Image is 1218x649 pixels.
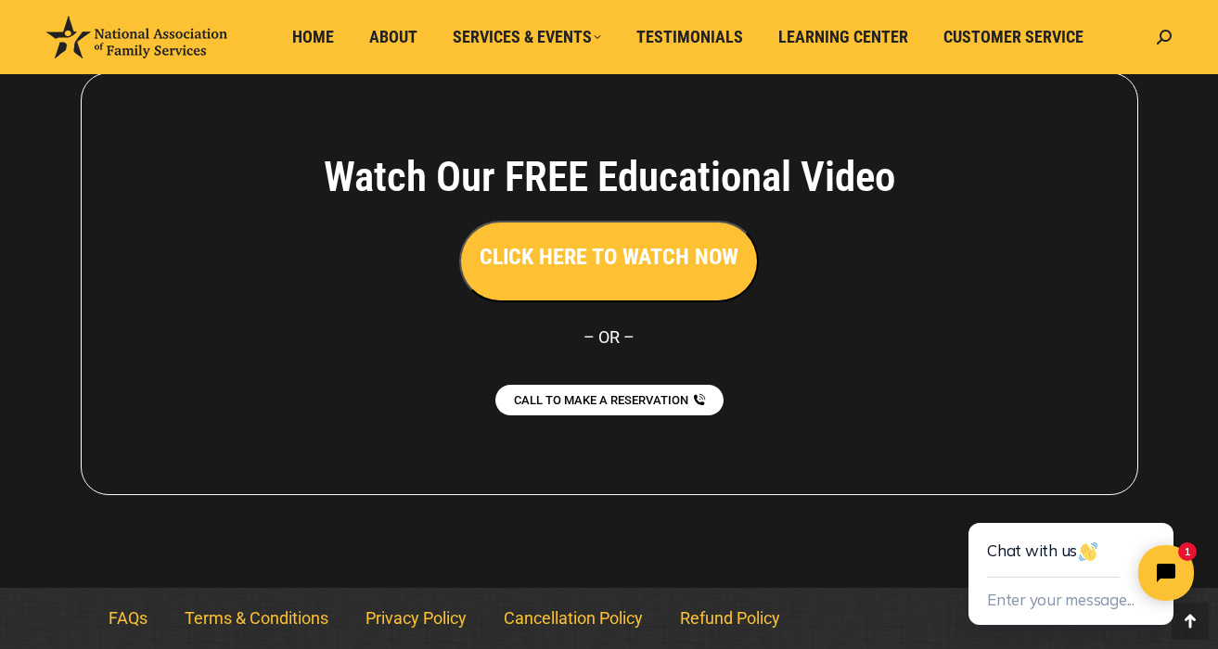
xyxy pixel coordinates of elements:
[623,19,756,55] a: Testimonials
[90,597,166,640] a: FAQs
[292,27,334,47] span: Home
[453,27,601,47] span: Services & Events
[765,19,921,55] a: Learning Center
[166,597,347,640] a: Terms & Conditions
[369,27,417,47] span: About
[661,597,799,640] a: Refund Policy
[514,394,688,406] span: CALL TO MAKE A RESERVATION
[480,241,738,273] h3: CLICK HERE TO WATCH NOW
[583,327,635,347] span: – OR –
[46,16,227,58] img: National Association of Family Services
[930,19,1096,55] a: Customer Service
[927,464,1218,649] iframe: Tidio Chat
[778,27,908,47] span: Learning Center
[356,19,430,55] a: About
[636,27,743,47] span: Testimonials
[279,19,347,55] a: Home
[347,597,485,640] a: Privacy Policy
[943,27,1083,47] span: Customer Service
[459,248,759,268] a: CLICK HERE TO WATCH NOW
[495,385,724,415] a: CALL TO MAKE A RESERVATION
[90,597,1129,640] nav: Menu
[485,597,661,640] a: Cancellation Policy
[221,152,998,202] h4: Watch Our FREE Educational Video
[459,221,759,302] button: CLICK HERE TO WATCH NOW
